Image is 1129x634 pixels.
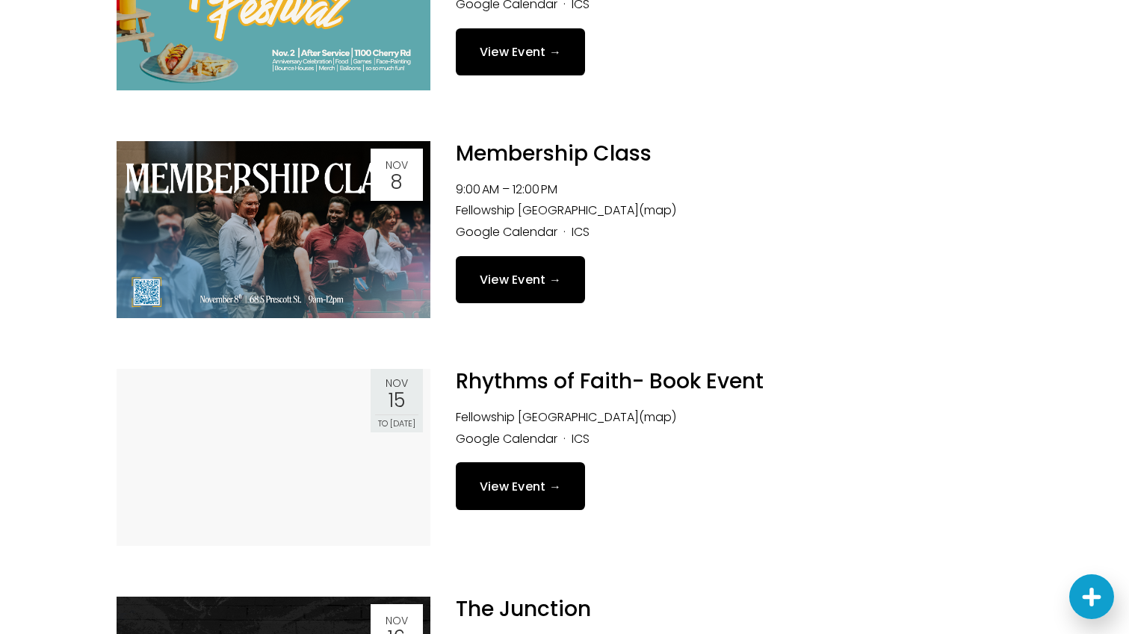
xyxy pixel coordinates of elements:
[456,430,557,447] a: Google Calendar
[375,391,418,410] div: 15
[639,408,676,426] a: (map)
[375,160,418,170] div: Nov
[456,256,586,303] a: View Event →
[375,615,418,626] div: Nov
[456,181,499,198] time: 9:00 AM
[513,181,557,198] time: 12:00 PM
[456,407,1013,429] li: Fellowship [GEOGRAPHIC_DATA]
[456,594,591,624] a: The Junction
[639,202,676,219] a: (map)
[117,141,430,318] img: Membership Class
[456,223,557,240] a: Google Calendar
[456,139,652,168] a: Membership Class
[572,223,590,240] a: ICS
[375,378,418,388] div: Nov
[456,28,586,75] a: View Event →
[456,200,1013,222] li: Fellowship [GEOGRAPHIC_DATA]
[456,367,764,396] a: Rhythms of Faith- Book Event
[375,414,418,428] div: to [DATE]
[572,430,590,447] a: ICS
[375,173,418,192] div: 8
[456,462,586,509] a: View Event →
